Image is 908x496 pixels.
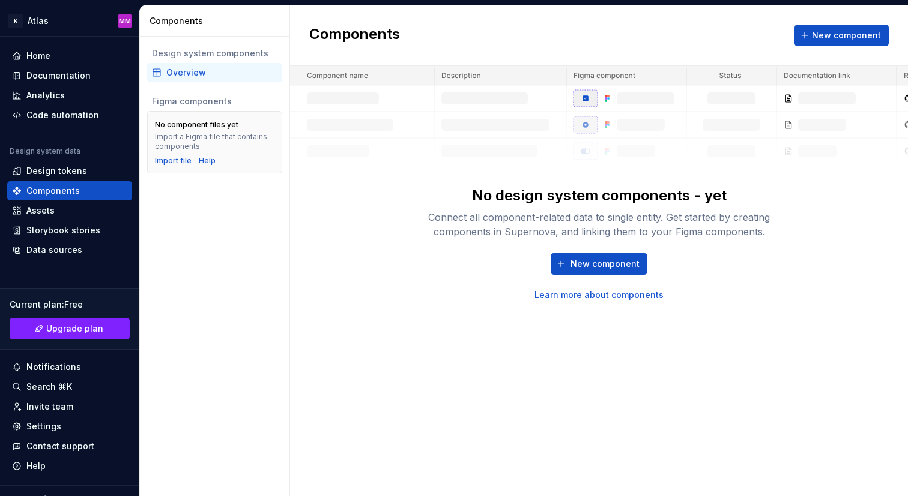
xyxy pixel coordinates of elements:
div: Components [150,15,285,27]
div: Code automation [26,109,99,121]
a: Settings [7,417,132,436]
div: Design system data [10,146,80,156]
div: Search ⌘K [26,381,72,393]
h2: Components [309,25,400,46]
div: Current plan : Free [10,299,130,311]
a: Components [7,181,132,200]
button: New component [551,253,647,275]
span: New component [571,258,640,270]
div: Help [26,460,46,472]
div: Notifications [26,361,81,373]
button: Search ⌘K [7,377,132,396]
a: Learn more about components [534,289,664,301]
div: Storybook stories [26,224,100,236]
div: K [8,14,23,28]
button: Notifications [7,357,132,377]
a: Design tokens [7,161,132,181]
button: Import file [155,156,192,166]
div: Connect all component-related data to single entity. Get started by creating components in Supern... [407,210,791,239]
span: New component [812,29,881,41]
div: Design system components [152,47,277,59]
div: Analytics [26,89,65,101]
a: Data sources [7,241,132,260]
button: Help [7,456,132,476]
div: Data sources [26,244,82,256]
div: Invite team [26,401,73,413]
a: Assets [7,201,132,220]
div: Atlas [28,15,49,27]
div: Settings [26,420,61,432]
a: Storybook stories [7,221,132,240]
div: No component files yet [155,120,238,130]
a: Invite team [7,397,132,416]
div: Import a Figma file that contains components. [155,132,274,151]
span: Upgrade plan [46,323,103,335]
div: Documentation [26,70,91,82]
button: Contact support [7,437,132,456]
div: Components [26,185,80,197]
button: KAtlasMM [2,8,137,34]
a: Code automation [7,106,132,125]
div: Assets [26,205,55,217]
button: Upgrade plan [10,318,130,339]
div: Design tokens [26,165,87,177]
div: Contact support [26,440,94,452]
div: No design system components - yet [472,186,727,205]
a: Documentation [7,66,132,85]
a: Overview [147,63,282,82]
a: Home [7,46,132,65]
a: Analytics [7,86,132,105]
div: Home [26,50,50,62]
div: Overview [166,67,277,79]
div: Figma components [152,95,277,107]
button: New component [795,25,889,46]
a: Help [199,156,216,166]
div: MM [119,16,131,26]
